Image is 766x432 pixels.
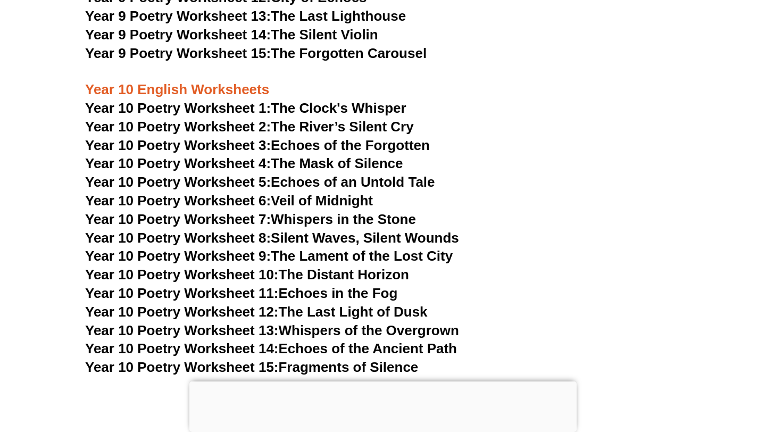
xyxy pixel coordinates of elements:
a: Year 10 Poetry Worksheet 4:The Mask of Silence [85,155,403,171]
a: Year 9 Poetry Worksheet 15:The Forgotten Carousel [85,45,427,61]
span: Year 10 Poetry Worksheet 13: [85,322,279,338]
span: Year 10 Poetry Worksheet 12: [85,304,279,320]
span: Year 10 Poetry Worksheet 4: [85,155,271,171]
h3: Year 10 English Worksheets [85,63,681,99]
span: Year 10 Poetry Worksheet 1: [85,100,271,116]
a: Year 10 Poetry Worksheet 3:Echoes of the Forgotten [85,137,430,153]
a: Year 10 Poetry Worksheet 13:Whispers of the Overgrown [85,322,459,338]
a: Year 10 Poetry Worksheet 8:Silent Waves, Silent Wounds [85,230,459,246]
span: Year 10 Poetry Worksheet 7: [85,211,271,227]
span: Year 9 Poetry Worksheet 15: [85,45,271,61]
a: Year 10 Poetry Worksheet 6:Veil of Midnight [85,193,373,209]
a: Year 10 Poetry Worksheet 11:Echoes in the Fog [85,285,397,301]
span: Year 10 Poetry Worksheet 9: [85,248,271,264]
a: Year 9 Poetry Worksheet 14:The Silent Violin [85,27,378,43]
span: Year 10 Poetry Worksheet 8: [85,230,271,246]
a: Year 10 Poetry Worksheet 1:The Clock's Whisper [85,100,406,116]
iframe: Advertisement [189,381,577,429]
a: Year 10 Poetry Worksheet 5:Echoes of an Untold Tale [85,174,435,190]
span: Year 10 Poetry Worksheet 15: [85,359,279,375]
a: Year 10 Poetry Worksheet 7:Whispers in the Stone [85,211,416,227]
span: Year 10 Poetry Worksheet 3: [85,137,271,153]
span: Year 10 Poetry Worksheet 14: [85,340,279,356]
span: Year 9 Poetry Worksheet 14: [85,27,271,43]
a: Year 10 Poetry Worksheet 12:The Last Light of Dusk [85,304,428,320]
span: Year 10 Poetry Worksheet 5: [85,174,271,190]
a: Year 10 Poetry Worksheet 10:The Distant Horizon [85,267,409,283]
span: Year 9 Poetry Worksheet 13: [85,8,271,24]
a: Year 9 Poetry Worksheet 13:The Last Lighthouse [85,8,406,24]
span: Year 10 Poetry Worksheet 6: [85,193,271,209]
a: Year 10 Poetry Worksheet 14:Echoes of the Ancient Path [85,340,457,356]
span: Year 10 Poetry Worksheet 2: [85,119,271,135]
span: Year 10 Poetry Worksheet 11: [85,285,279,301]
a: Year 10 Poetry Worksheet 2:The River’s Silent Cry [85,119,414,135]
a: Year 10 Poetry Worksheet 9:The Lament of the Lost City [85,248,453,264]
a: Year 10 Poetry Worksheet 15:Fragments of Silence [85,359,418,375]
iframe: Chat Widget [584,312,766,432]
span: Year 10 Poetry Worksheet 10: [85,267,279,283]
